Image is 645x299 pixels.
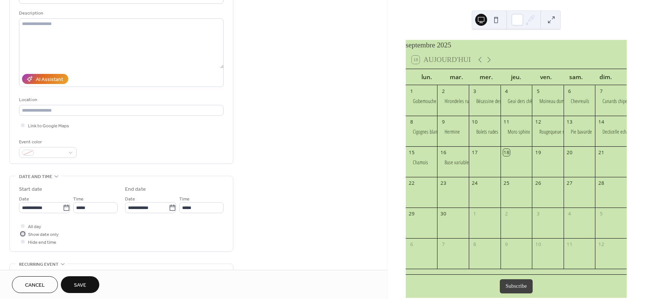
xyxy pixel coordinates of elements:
div: 8 [471,241,478,248]
div: 9 [440,118,447,125]
div: Moineau domestique [532,97,564,105]
div: Canards chipeaux [602,97,634,105]
div: 14 [598,118,605,125]
span: Recurring event [19,261,59,268]
div: mer. [471,69,501,85]
div: 26 [535,180,541,186]
div: 2 [503,211,510,217]
div: Rougequeue noir [532,128,564,136]
span: Show date only [28,231,59,239]
div: Description [19,9,222,17]
div: 5 [535,88,541,94]
div: Hermine [445,128,460,136]
div: 20 [566,149,573,156]
div: 15 [408,149,415,156]
div: End date [125,186,146,193]
div: Bolets rudes [469,128,501,136]
div: 6 [566,88,573,94]
div: 13 [566,118,573,125]
span: All day [28,223,41,231]
div: 7 [598,88,605,94]
div: 12 [598,241,605,248]
div: 28 [598,180,605,186]
div: Cigognes blanches [413,128,445,136]
div: Rougequeue noir [539,128,570,136]
div: Moro sphinx [501,128,532,136]
span: Cancel [25,281,45,289]
div: 10 [535,241,541,248]
span: Link to Google Maps [28,122,69,130]
div: 30 [440,211,447,217]
div: 11 [503,118,510,125]
div: Start date [19,186,42,193]
div: Chevreuils [571,97,589,105]
div: 17 [471,149,478,156]
div: Decticelle echassière [595,128,627,136]
div: 22 [408,180,415,186]
div: Bolets rudes [476,128,498,136]
div: Buse variable [437,159,469,166]
div: dim. [591,69,621,85]
div: 23 [440,180,447,186]
div: lun. [412,69,442,85]
div: Chevreuils [564,97,595,105]
div: mar. [442,69,471,85]
div: 8 [408,118,415,125]
div: Decticelle echassière [602,128,639,136]
span: Time [179,195,190,203]
div: 11 [566,241,573,248]
div: ven. [531,69,561,85]
div: 27 [566,180,573,186]
div: 29 [408,211,415,217]
button: AI Assistant [22,74,68,84]
div: Chamois [413,159,428,166]
div: Location [19,96,222,104]
div: septembre 2025 [406,40,627,51]
div: 3 [535,211,541,217]
div: 21 [598,149,605,156]
div: sam. [561,69,591,85]
div: 25 [503,180,510,186]
div: Canards chipeaux [595,97,627,105]
div: 18 [503,149,510,156]
div: 1 [471,211,478,217]
div: Bécassine des marais [476,97,515,105]
div: Moineau domestique [539,97,577,105]
span: Date [125,195,135,203]
div: 9 [503,241,510,248]
div: Hirondeles rustiques [445,97,482,105]
div: jeu. [501,69,531,85]
button: Subscribe [500,279,533,293]
div: 10 [471,118,478,125]
div: 3 [471,88,478,94]
div: Geai ders chênes [508,97,539,105]
div: 2 [440,88,447,94]
div: Cigognes blanches [406,128,437,136]
div: Bécassine des marais [469,97,501,105]
div: 5 [598,211,605,217]
div: Moro sphinx [508,128,530,136]
div: 19 [535,149,541,156]
button: Cancel [12,276,58,293]
span: Time [73,195,84,203]
div: Event color [19,138,75,146]
div: 12 [535,118,541,125]
span: Date [19,195,29,203]
div: Pie bavarde [564,128,595,136]
div: Pie bavarde [571,128,592,136]
div: Chamois [406,159,437,166]
div: Gobemouche noir [413,97,445,105]
span: Save [74,281,86,289]
span: Hide end time [28,239,56,246]
div: 1 [408,88,415,94]
div: Gobemouche noir [406,97,437,105]
div: AI Assistant [36,76,63,84]
div: 6 [408,241,415,248]
span: Date and time [19,173,52,181]
div: 7 [440,241,447,248]
button: Save [61,276,99,293]
div: 4 [503,88,510,94]
div: Hirondeles rustiques [437,97,469,105]
div: Buse variable [445,159,469,166]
